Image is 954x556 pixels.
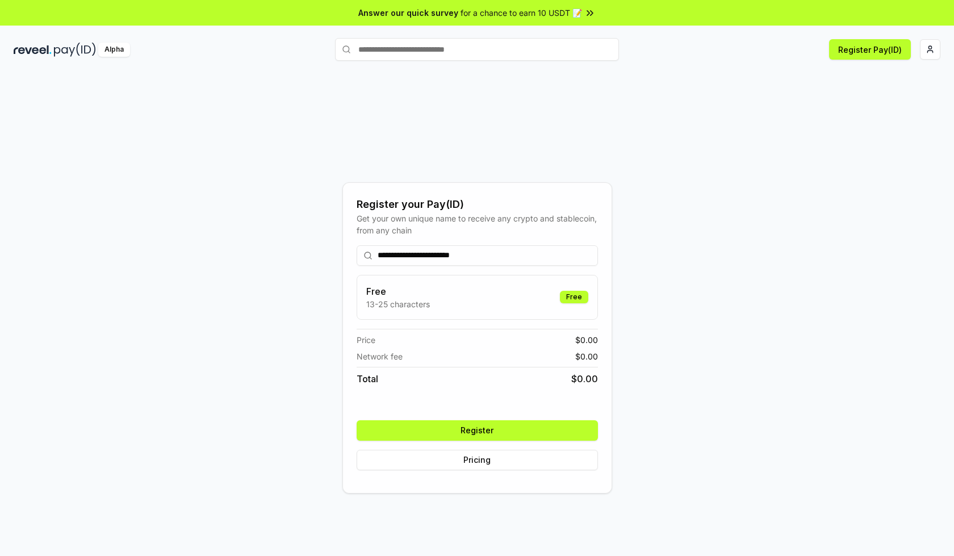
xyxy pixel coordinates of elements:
p: 13-25 characters [366,298,430,310]
span: Answer our quick survey [358,7,458,19]
h3: Free [366,285,430,298]
div: Alpha [98,43,130,57]
img: reveel_dark [14,43,52,57]
span: Network fee [357,350,403,362]
div: Free [560,291,588,303]
span: $ 0.00 [575,334,598,346]
span: for a chance to earn 10 USDT 📝 [461,7,582,19]
img: pay_id [54,43,96,57]
span: $ 0.00 [571,372,598,386]
button: Register [357,420,598,441]
button: Pricing [357,450,598,470]
div: Register your Pay(ID) [357,197,598,212]
span: Price [357,334,375,346]
span: Total [357,372,378,386]
button: Register Pay(ID) [829,39,911,60]
div: Get your own unique name to receive any crypto and stablecoin, from any chain [357,212,598,236]
span: $ 0.00 [575,350,598,362]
